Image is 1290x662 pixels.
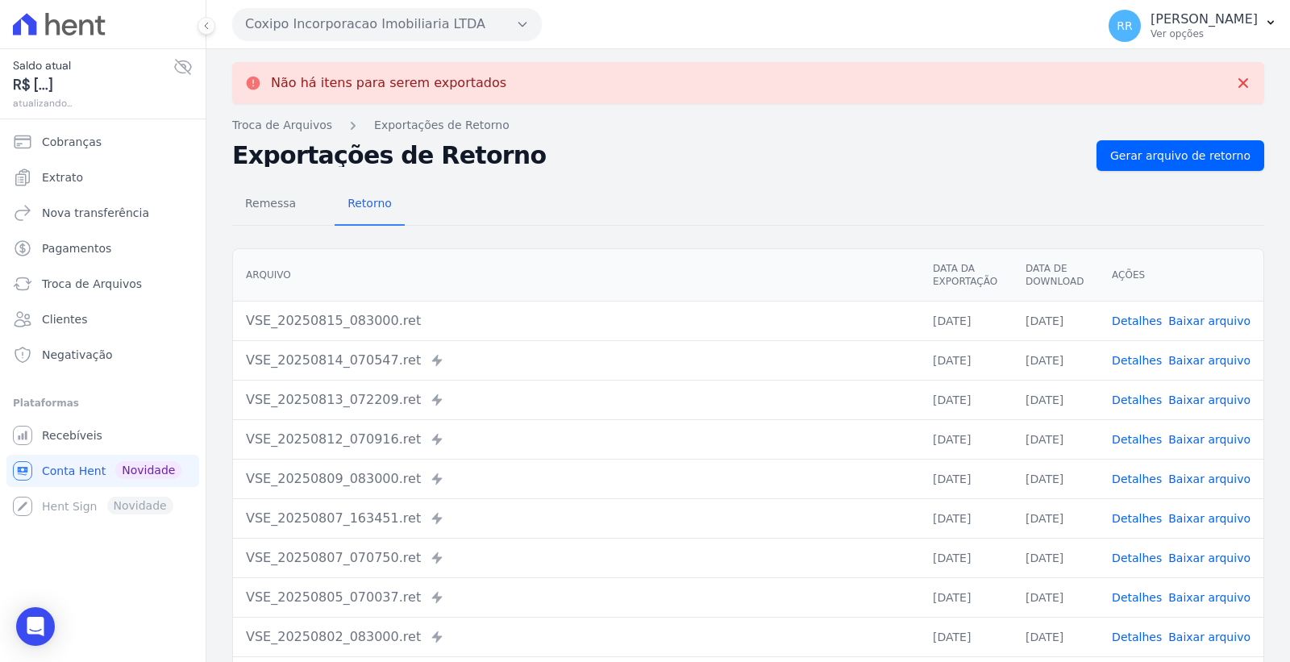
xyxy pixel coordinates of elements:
a: Detalhes [1112,473,1162,485]
a: Negativação [6,339,199,371]
th: Data da Exportação [920,249,1013,302]
a: Detalhes [1112,433,1162,446]
span: atualizando... [13,96,173,110]
span: Recebíveis [42,427,102,443]
td: [DATE] [920,301,1013,340]
a: Baixar arquivo [1168,512,1250,525]
td: [DATE] [920,498,1013,538]
div: VSE_20250814_070547.ret [246,351,907,370]
a: Exportações de Retorno [374,117,510,134]
td: [DATE] [920,577,1013,617]
span: Extrato [42,169,83,185]
a: Baixar arquivo [1168,473,1250,485]
span: Novidade [115,461,181,479]
div: VSE_20250815_083000.ret [246,311,907,331]
span: Clientes [42,311,87,327]
span: Troca de Arquivos [42,276,142,292]
td: [DATE] [1013,538,1099,577]
a: Baixar arquivo [1168,591,1250,604]
td: [DATE] [1013,498,1099,538]
td: [DATE] [1013,380,1099,419]
h2: Exportações de Retorno [232,144,1084,167]
div: VSE_20250807_070750.ret [246,548,907,568]
a: Detalhes [1112,552,1162,564]
a: Detalhes [1112,393,1162,406]
td: [DATE] [920,340,1013,380]
span: Retorno [338,187,402,219]
td: [DATE] [920,538,1013,577]
p: Não há itens para serem exportados [271,75,506,91]
button: RR [PERSON_NAME] Ver opções [1096,3,1290,48]
a: Detalhes [1112,354,1162,367]
button: Coxipo Incorporacao Imobiliaria LTDA [232,8,542,40]
div: VSE_20250805_070037.ret [246,588,907,607]
a: Troca de Arquivos [6,268,199,300]
nav: Breadcrumb [232,117,1264,134]
a: Clientes [6,303,199,335]
a: Conta Hent Novidade [6,455,199,487]
td: [DATE] [1013,301,1099,340]
a: Retorno [335,184,405,226]
a: Troca de Arquivos [232,117,332,134]
span: Gerar arquivo de retorno [1110,148,1250,164]
p: Ver opções [1151,27,1258,40]
td: [DATE] [1013,617,1099,656]
span: Pagamentos [42,240,111,256]
a: Detalhes [1112,631,1162,643]
a: Baixar arquivo [1168,433,1250,446]
a: Detalhes [1112,314,1162,327]
div: VSE_20250813_072209.ret [246,390,907,410]
a: Baixar arquivo [1168,314,1250,327]
span: Nova transferência [42,205,149,221]
th: Arquivo [233,249,920,302]
a: Pagamentos [6,232,199,264]
a: Extrato [6,161,199,194]
a: Remessa [232,184,309,226]
span: Negativação [42,347,113,363]
div: Open Intercom Messenger [16,607,55,646]
div: VSE_20250809_083000.ret [246,469,907,489]
span: R$ [...] [13,74,173,96]
a: Recebíveis [6,419,199,452]
td: [DATE] [920,419,1013,459]
span: RR [1117,20,1132,31]
td: [DATE] [920,459,1013,498]
th: Data de Download [1013,249,1099,302]
td: [DATE] [920,617,1013,656]
div: Plataformas [13,393,193,413]
span: Remessa [235,187,306,219]
a: Baixar arquivo [1168,354,1250,367]
a: Detalhes [1112,512,1162,525]
a: Cobranças [6,126,199,158]
td: [DATE] [1013,340,1099,380]
span: Saldo atual [13,57,173,74]
p: [PERSON_NAME] [1151,11,1258,27]
a: Baixar arquivo [1168,393,1250,406]
div: VSE_20250807_163451.ret [246,509,907,528]
th: Ações [1099,249,1263,302]
td: [DATE] [1013,419,1099,459]
a: Nova transferência [6,197,199,229]
a: Baixar arquivo [1168,631,1250,643]
nav: Sidebar [13,126,193,523]
span: Conta Hent [42,463,106,479]
td: [DATE] [1013,577,1099,617]
div: VSE_20250812_070916.ret [246,430,907,449]
td: [DATE] [1013,459,1099,498]
div: VSE_20250802_083000.ret [246,627,907,647]
a: Gerar arquivo de retorno [1096,140,1264,171]
a: Detalhes [1112,591,1162,604]
span: Cobranças [42,134,102,150]
td: [DATE] [920,380,1013,419]
a: Baixar arquivo [1168,552,1250,564]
